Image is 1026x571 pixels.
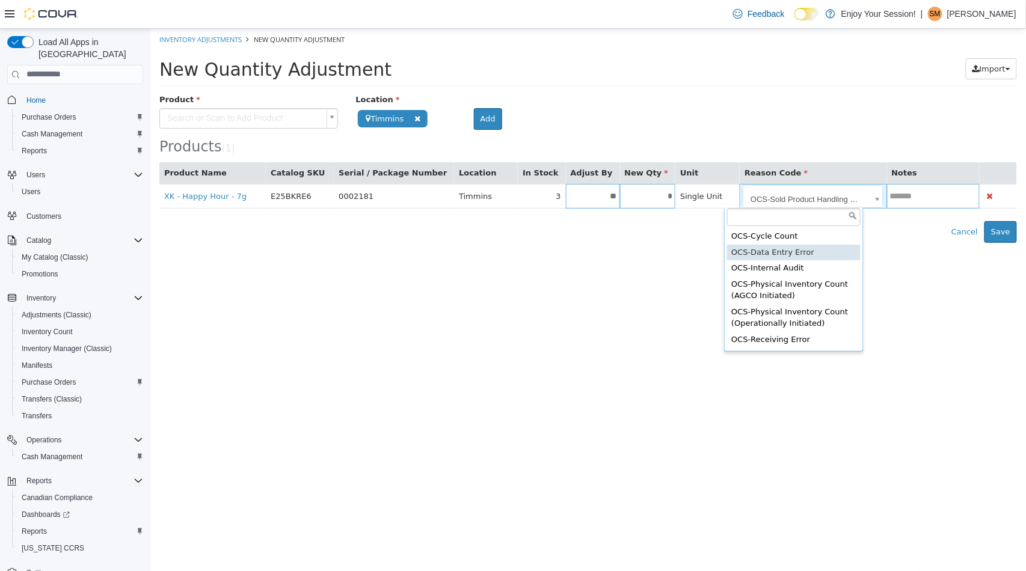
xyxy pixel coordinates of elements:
[17,110,143,124] span: Purchase Orders
[22,252,88,262] span: My Catalog (Classic)
[22,474,57,488] button: Reports
[2,232,148,249] button: Catalog
[930,7,941,21] span: SM
[17,392,143,406] span: Transfers (Classic)
[22,233,56,248] button: Catalog
[12,109,148,126] button: Purchase Orders
[12,249,148,266] button: My Catalog (Classic)
[17,490,97,505] a: Canadian Compliance
[2,91,148,109] button: Home
[17,144,143,158] span: Reports
[928,7,942,21] div: Shanon McLenaghan
[22,543,84,553] span: [US_STATE] CCRS
[17,375,143,389] span: Purchase Orders
[17,507,75,522] a: Dashboards
[34,36,143,60] span: Load All Apps in [GEOGRAPHIC_DATA]
[17,341,143,356] span: Inventory Manager (Classic)
[577,216,710,232] div: OCS-Data Entry Error
[22,361,52,370] span: Manifests
[12,126,148,142] button: Cash Management
[26,96,46,105] span: Home
[748,8,784,20] span: Feedback
[12,506,148,523] a: Dashboards
[12,391,148,408] button: Transfers (Classic)
[22,510,70,519] span: Dashboards
[12,357,148,374] button: Manifests
[577,231,710,248] div: OCS-Internal Audit
[22,433,67,447] button: Operations
[26,293,56,303] span: Inventory
[17,185,143,199] span: Users
[2,166,148,183] button: Users
[22,527,47,536] span: Reports
[921,7,923,21] p: |
[947,7,1016,21] p: [PERSON_NAME]
[22,474,143,488] span: Reports
[12,142,148,159] button: Reports
[17,541,143,555] span: Washington CCRS
[2,472,148,489] button: Reports
[22,233,143,248] span: Catalog
[577,248,710,275] div: OCS-Physical Inventory Count (AGCO Initiated)
[26,212,61,221] span: Customers
[22,433,143,447] span: Operations
[794,8,820,20] input: Dark Mode
[17,250,93,264] a: My Catalog (Classic)
[12,408,148,424] button: Transfers
[22,394,82,404] span: Transfers (Classic)
[12,523,148,540] button: Reports
[26,435,62,445] span: Operations
[22,129,82,139] span: Cash Management
[17,507,143,522] span: Dashboards
[17,308,143,322] span: Adjustments (Classic)
[728,2,789,26] a: Feedback
[22,411,52,421] span: Transfers
[24,8,78,20] img: Cova
[2,432,148,448] button: Operations
[26,236,51,245] span: Catalog
[22,291,61,305] button: Inventory
[17,267,143,281] span: Promotions
[12,307,148,323] button: Adjustments (Classic)
[577,319,710,346] div: OCS-Sold Product Handling Error
[17,450,87,464] a: Cash Management
[12,183,148,200] button: Users
[17,375,81,389] a: Purchase Orders
[22,93,51,108] a: Home
[17,325,143,339] span: Inventory Count
[22,310,91,320] span: Adjustments (Classic)
[2,207,148,225] button: Customers
[22,112,76,122] span: Purchase Orders
[22,209,143,224] span: Customers
[17,409,143,423] span: Transfers
[22,327,73,337] span: Inventory Count
[17,185,45,199] a: Users
[12,323,148,340] button: Inventory Count
[17,541,89,555] a: [US_STATE] CCRS
[12,266,148,282] button: Promotions
[12,340,148,357] button: Inventory Manager (Classic)
[22,168,50,182] button: Users
[577,275,710,303] div: OCS-Physical Inventory Count (Operationally Initiated)
[577,303,710,319] div: OCS-Receiving Error
[26,170,45,180] span: Users
[12,489,148,506] button: Canadian Compliance
[26,476,52,486] span: Reports
[22,377,76,387] span: Purchase Orders
[17,409,57,423] a: Transfers
[794,20,795,21] span: Dark Mode
[2,290,148,307] button: Inventory
[17,325,78,339] a: Inventory Count
[12,374,148,391] button: Purchase Orders
[17,308,96,322] a: Adjustments (Classic)
[22,344,112,353] span: Inventory Manager (Classic)
[17,524,52,539] a: Reports
[22,452,82,462] span: Cash Management
[22,493,93,502] span: Canadian Compliance
[577,200,710,216] div: OCS-Cycle Count
[22,93,143,108] span: Home
[22,291,143,305] span: Inventory
[22,168,143,182] span: Users
[17,341,117,356] a: Inventory Manager (Classic)
[17,127,143,141] span: Cash Management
